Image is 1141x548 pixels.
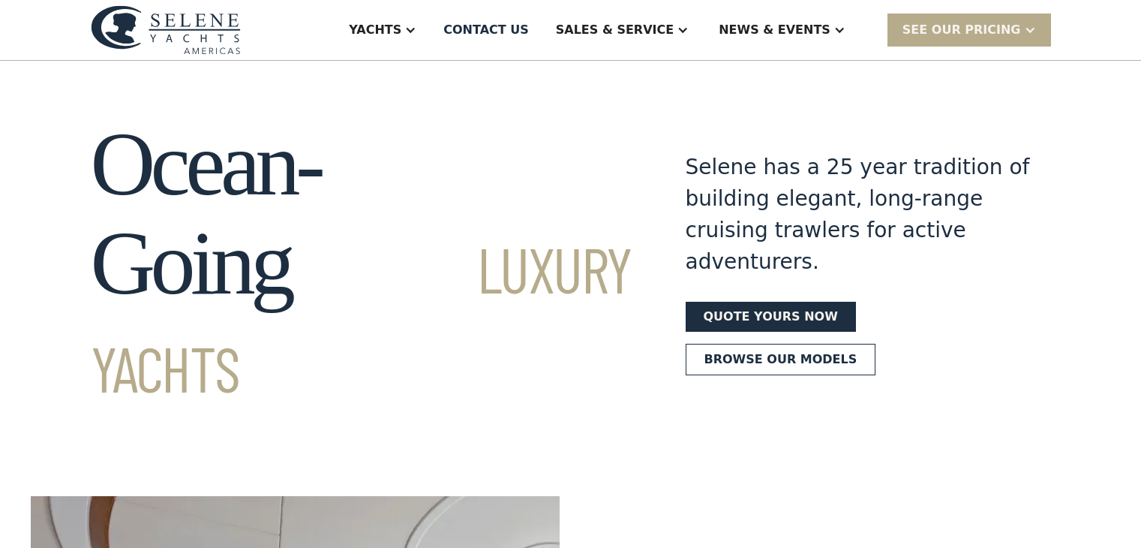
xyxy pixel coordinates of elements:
div: SEE Our Pricing [887,14,1051,46]
a: Quote yours now [686,302,856,332]
div: Selene has a 25 year tradition of building elegant, long-range cruising trawlers for active adven... [686,152,1031,278]
div: SEE Our Pricing [902,21,1021,39]
img: logo [91,5,241,54]
a: Browse our models [686,344,876,375]
span: Luxury Yachts [91,230,632,405]
div: News & EVENTS [719,21,830,39]
div: Yachts [349,21,401,39]
h1: Ocean-Going [91,115,632,412]
div: Contact US [443,21,529,39]
div: Sales & Service [556,21,674,39]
